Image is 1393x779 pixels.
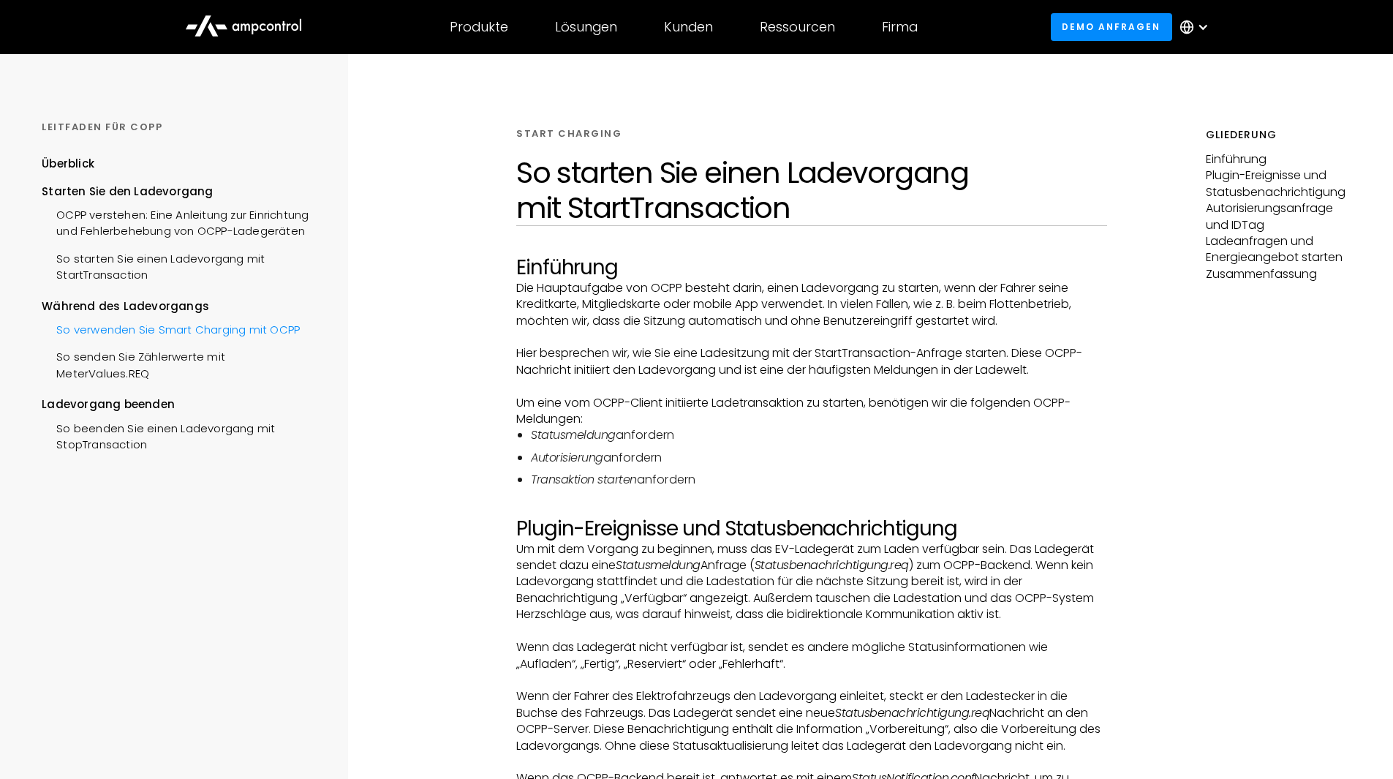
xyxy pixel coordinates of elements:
a: So starten Sie einen Ladevorgang mit StartTransaction [42,244,320,287]
li: anfordern [531,472,1107,488]
p: ‍ [516,500,1107,516]
h1: So starten Sie einen Ladevorgang mit StartTransaction [516,155,1107,225]
em: Statusbenachrichtigung.req [835,704,989,721]
em: Transaktion starten [531,471,637,488]
div: Ressourcen [760,19,835,35]
h2: Plugin-Ereignisse und Statusbenachrichtigung [516,516,1107,541]
div: Produkte [450,19,508,35]
p: Ladeanfragen und Energieangebot starten [1206,233,1351,266]
div: Firma [882,19,918,35]
p: Plugin-Ereignisse und Statusbenachrichtigung [1206,168,1351,200]
div: LEITFADEN FÜR COPP [42,121,320,134]
p: Einführung [1206,151,1351,168]
p: Autorisierungsanfrage und IDTag [1206,200,1351,233]
div: START CHARGING [516,127,622,140]
div: Kunden [664,19,713,35]
p: ‍ [516,672,1107,688]
p: Wenn der Fahrer des Elektrofahrzeugs den Ladevorgang einleitet, steckt er den Ladestecker in die ... [516,688,1107,754]
a: So beenden Sie einen Ladevorgang mit StopTransaction [42,413,320,457]
p: Hier besprechen wir, wie Sie eine Ladesitzung mit der StartTransaction-Anfrage starten. Diese OCP... [516,345,1107,378]
div: Während des Ladevorgangs [42,298,320,315]
div: Lösungen [555,19,617,35]
em: Statusmeldung [531,426,616,443]
li: anfordern [531,427,1107,443]
h5: Gliederung [1206,127,1351,143]
p: ‍ [516,754,1107,770]
p: Um eine vom OCPP-Client initiierte Ladetransaktion zu starten, benötigen wir die folgenden OCPP-M... [516,395,1107,428]
a: Überblick [42,156,94,183]
p: Wenn das Ladegerät nicht verfügbar ist, sendet es andere mögliche Statusinformationen wie „Auflad... [516,639,1107,672]
em: Statusmeldung [616,557,701,573]
div: Ladevorgang beenden [42,396,320,413]
p: ‍ [516,623,1107,639]
div: Überblick [42,156,94,172]
em: Statusbenachrichtigung.req [755,557,909,573]
li: anfordern [531,450,1107,466]
h2: Einführung [516,255,1107,280]
p: Um mit dem Vorgang zu beginnen, muss das EV-Ladegerät zum Laden verfügbar sein. Das Ladegerät sen... [516,541,1107,623]
a: So senden Sie Zählerwerte mit MeterValues.REQ [42,342,320,385]
div: Starten Sie den Ladevorgang [42,184,320,200]
p: ‍ [516,329,1107,345]
a: OCPP verstehen: Eine Anleitung zur Einrichtung und Fehlerbehebung von OCPP-Ladegeräten [42,200,320,244]
p: Zusammenfassung [1206,266,1351,282]
a: So verwenden Sie Smart Charging mit OCPP [42,315,300,342]
p: Die Hauptaufgabe von OCPP besteht darin, einen Ladevorgang zu starten, wenn der Fahrer seine Kred... [516,280,1107,329]
a: Demo anfragen [1051,13,1172,40]
p: ‍ [516,378,1107,394]
em: Autorisierung [531,449,603,466]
